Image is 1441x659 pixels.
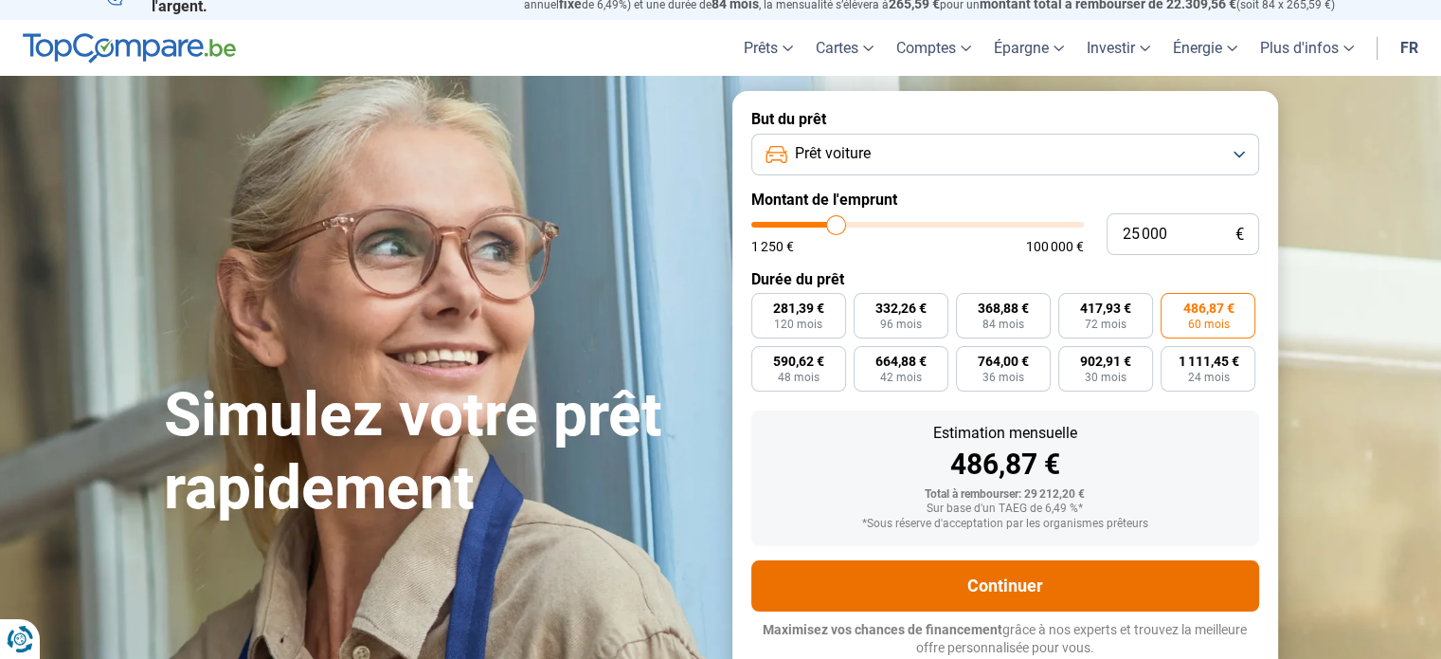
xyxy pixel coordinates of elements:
[1187,319,1229,330] span: 60 mois
[880,319,922,330] span: 96 mois
[875,355,927,368] span: 664,88 €
[751,560,1259,612] button: Continuer
[1389,20,1430,76] a: fr
[1182,302,1234,315] span: 486,87 €
[978,355,1029,368] span: 764,00 €
[1187,372,1229,383] span: 24 mois
[1085,372,1126,383] span: 30 mois
[766,426,1244,441] div: Estimation mensuelle
[751,191,1259,209] label: Montant de l'emprunt
[1249,20,1365,76] a: Plus d'infos
[751,134,1259,175] button: Prêt voiture
[751,621,1259,658] p: grâce à nos experts et trouvez la meilleure offre personnalisée pour vous.
[766,450,1244,479] div: 486,87 €
[885,20,982,76] a: Comptes
[751,110,1259,128] label: But du prêt
[1178,355,1238,368] span: 1 111,45 €
[978,302,1029,315] span: 368,88 €
[875,302,927,315] span: 332,26 €
[1080,302,1131,315] span: 417,93 €
[164,379,710,525] h1: Simulez votre prêt rapidement
[1162,20,1249,76] a: Énergie
[23,33,236,64] img: TopCompare
[766,518,1244,531] div: *Sous réserve d'acceptation par les organismes prêteurs
[982,372,1024,383] span: 36 mois
[1075,20,1162,76] a: Investir
[1235,227,1244,243] span: €
[778,372,820,383] span: 48 mois
[751,270,1259,288] label: Durée du prêt
[766,488,1244,502] div: Total à rembourser: 29 212,20 €
[1026,240,1084,253] span: 100 000 €
[773,302,824,315] span: 281,39 €
[804,20,885,76] a: Cartes
[763,622,1002,637] span: Maximisez vos chances de financement
[880,372,922,383] span: 42 mois
[766,503,1244,516] div: Sur base d'un TAEG de 6,49 %*
[773,355,824,368] span: 590,62 €
[982,20,1075,76] a: Épargne
[732,20,804,76] a: Prêts
[982,319,1024,330] span: 84 mois
[751,240,794,253] span: 1 250 €
[774,319,822,330] span: 120 mois
[1080,355,1131,368] span: 902,91 €
[795,143,871,164] span: Prêt voiture
[1085,319,1126,330] span: 72 mois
